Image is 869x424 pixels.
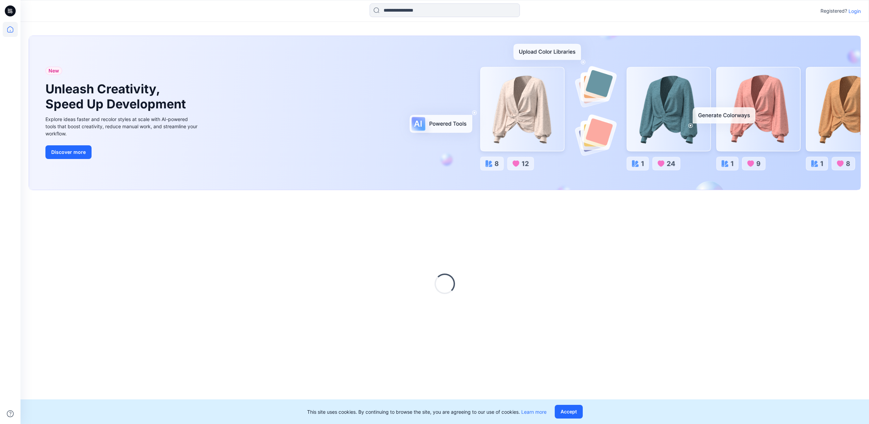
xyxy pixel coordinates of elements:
[521,409,547,415] a: Learn more
[45,145,92,159] button: Discover more
[820,7,847,15] p: Registered?
[45,116,199,137] div: Explore ideas faster and recolor styles at scale with AI-powered tools that boost creativity, red...
[49,67,59,75] span: New
[849,8,861,15] p: Login
[45,145,199,159] a: Discover more
[555,405,583,419] button: Accept
[307,408,547,415] p: This site uses cookies. By continuing to browse the site, you are agreeing to our use of cookies.
[45,82,189,111] h1: Unleash Creativity, Speed Up Development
